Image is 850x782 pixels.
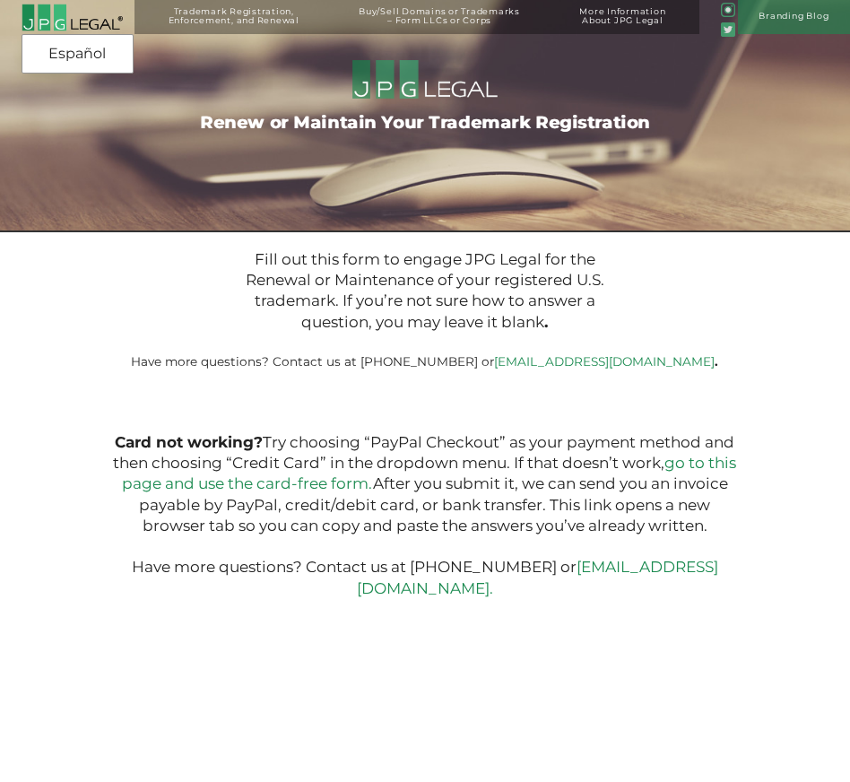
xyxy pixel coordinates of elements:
a: Español [27,38,128,70]
img: Twitter_Social_Icon_Rounded_Square_Color-mid-green3-90.png [721,22,735,37]
a: Buy/Sell Domains or Trademarks– Form LLCs or Corps [334,7,546,41]
small: Have more questions? Contact us at [PHONE_NUMBER] or [131,354,718,369]
a: [EMAIL_ADDRESS][DOMAIN_NAME]. [357,558,718,596]
a: [EMAIL_ADDRESS][DOMAIN_NAME] [494,354,715,369]
a: Trademark Registration,Enforcement, and Renewal [143,7,325,41]
a: More InformationAbout JPG Legal [554,7,691,41]
b: Card not working? [115,433,263,451]
b: . [715,354,718,369]
img: 2016-logo-black-letters-3-r.png [22,4,124,31]
p: Try choosing “PayPal Checkout” as your payment method and then choosing “Credit Card” in the drop... [110,432,740,599]
p: Fill out this form to engage JPG Legal for the Renewal or Maintenance of your registered U.S. tra... [221,249,629,333]
img: glyph-logo_May2016-green3-90.png [721,3,735,17]
b: . [544,313,548,331]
